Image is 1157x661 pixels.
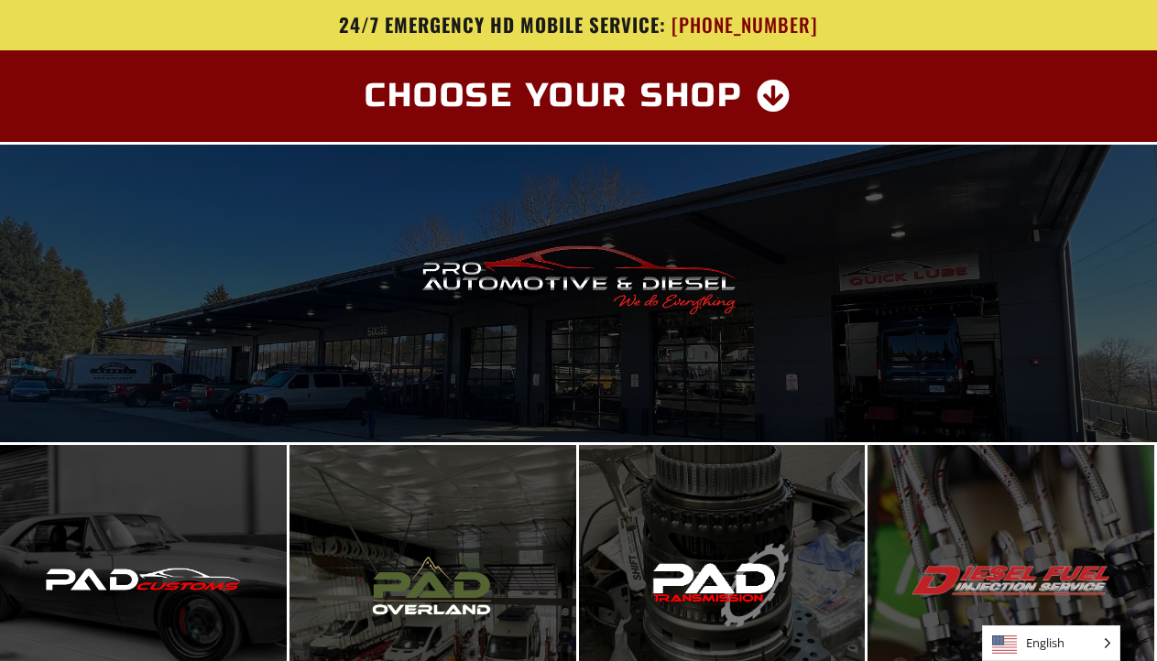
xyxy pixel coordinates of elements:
[343,69,814,124] a: Choose Your Shop
[43,14,1115,37] a: 24/7 Emergency HD Mobile Service: [PHONE_NUMBER]
[339,10,666,38] span: 24/7 Emergency HD Mobile Service:
[983,626,1119,660] span: English
[982,625,1120,661] aside: Language selected: English
[671,14,818,37] span: [PHONE_NUMBER]
[365,80,743,113] span: Choose Your Shop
